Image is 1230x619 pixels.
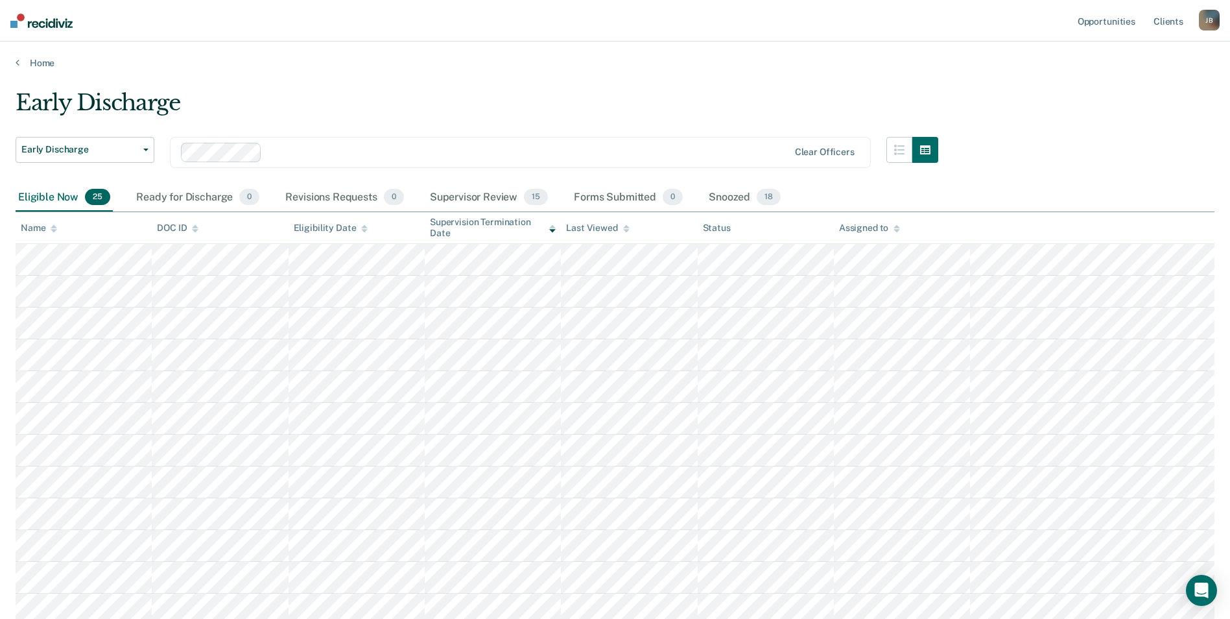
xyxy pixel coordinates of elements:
div: DOC ID [157,223,198,234]
div: Clear officers [795,147,855,158]
span: 15 [524,189,548,206]
div: Last Viewed [566,223,629,234]
div: Open Intercom Messenger [1186,575,1217,606]
span: 0 [663,189,683,206]
div: Name [21,223,57,234]
div: Status [703,223,731,234]
div: Forms Submitted0 [571,184,685,212]
div: Eligibility Date [294,223,368,234]
span: 18 [757,189,781,206]
span: 0 [384,189,404,206]
div: Revisions Requests0 [283,184,406,212]
span: 25 [85,189,110,206]
button: JB [1199,10,1220,30]
span: 0 [239,189,259,206]
div: Snoozed18 [706,184,783,212]
div: J B [1199,10,1220,30]
a: Home [16,57,1214,69]
div: Early Discharge [16,90,938,127]
div: Supervision Termination Date [430,217,556,239]
div: Assigned to [839,223,900,234]
div: Eligible Now25 [16,184,113,212]
img: Recidiviz [10,14,73,28]
span: Early Discharge [21,144,138,155]
div: Ready for Discharge0 [134,184,262,212]
button: Early Discharge [16,137,154,163]
div: Supervisor Review15 [427,184,550,212]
